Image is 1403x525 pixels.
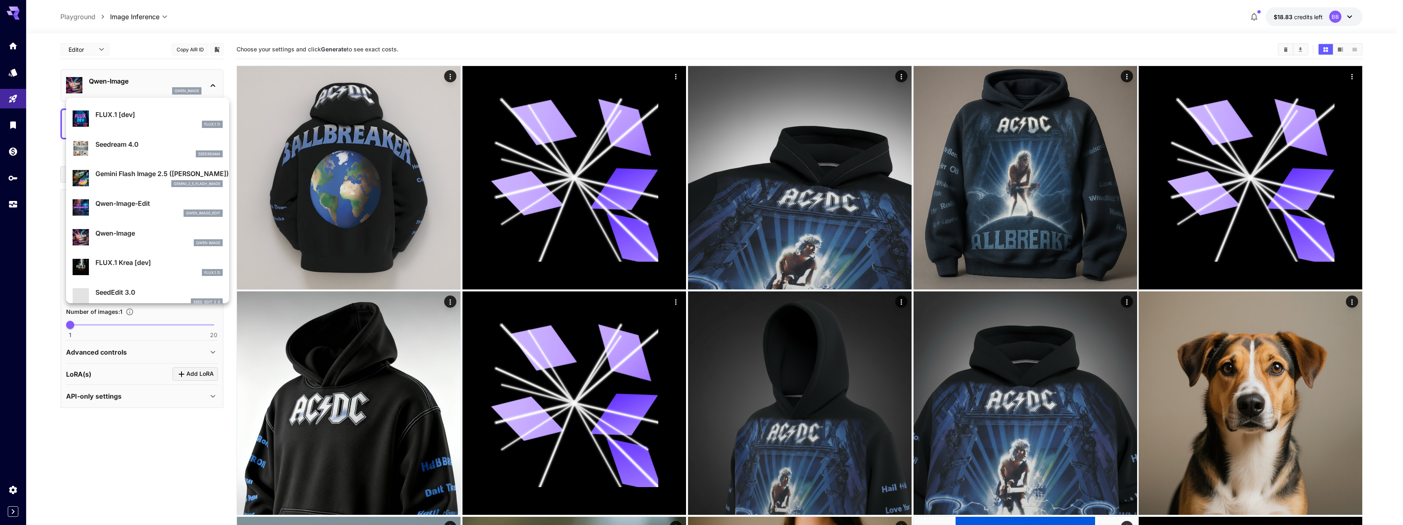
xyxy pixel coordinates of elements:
[95,110,223,119] p: FLUX.1 [dev]
[95,258,223,267] p: FLUX.1 Krea [dev]
[193,299,220,305] p: seed_edit_3_0
[174,181,220,187] p: gemini_2_5_flash_image
[95,199,223,208] p: Qwen-Image-Edit
[204,270,220,276] p: FLUX.1 D
[73,254,223,279] div: FLUX.1 Krea [dev]FLUX.1 D
[73,284,223,309] div: SeedEdit 3.0seed_edit_3_0
[95,169,223,179] p: Gemini Flash Image 2.5 ([PERSON_NAME])
[73,106,223,131] div: FLUX.1 [dev]FLUX.1 D
[95,139,223,149] p: Seedream 4.0
[204,121,220,127] p: FLUX.1 D
[73,136,223,161] div: Seedream 4.0seedream4
[73,225,223,250] div: Qwen-ImageQwen Image
[186,210,220,216] p: qwen_image_edit
[73,195,223,220] div: Qwen-Image-Editqwen_image_edit
[73,165,223,190] div: Gemini Flash Image 2.5 ([PERSON_NAME])gemini_2_5_flash_image
[196,240,220,246] p: Qwen Image
[198,151,220,157] p: seedream4
[95,287,223,297] p: SeedEdit 3.0
[95,228,223,238] p: Qwen-Image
